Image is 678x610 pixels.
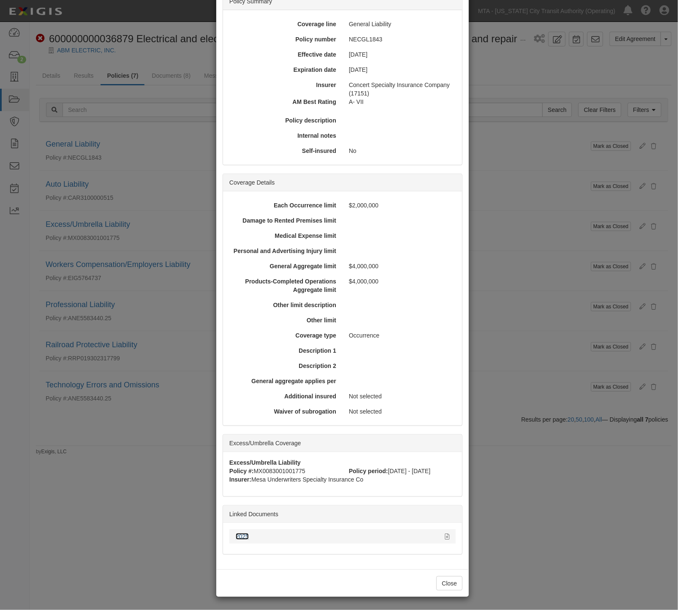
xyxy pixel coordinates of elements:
[226,50,343,59] div: Effective date
[349,468,388,474] strong: Policy period:
[223,98,343,106] div: AM Best Rating
[226,81,343,89] div: Insurer
[343,65,459,74] div: [DATE]
[223,506,462,523] div: Linked Documents
[226,301,343,309] div: Other limit description
[229,459,301,466] strong: Excess/Umbrella Liability
[223,435,462,452] div: Excess/Umbrella Coverage
[236,533,249,540] a: 2025
[223,174,462,191] div: Coverage Details
[226,346,343,355] div: Description 1
[229,468,254,474] strong: Policy #:
[343,407,459,416] div: Not selected
[226,147,343,155] div: Self-insured
[226,35,343,44] div: Policy number
[226,392,343,400] div: Additional insured
[226,362,343,370] div: Description 2
[343,20,459,28] div: General Liability
[226,65,343,74] div: Expiration date
[229,476,251,483] strong: Insurer:
[226,262,343,270] div: General Aggregate limit
[343,201,459,210] div: $2,000,000
[226,407,343,416] div: Waiver of subrogation
[226,316,343,324] div: Other limit
[226,247,343,255] div: Personal and Advertising Injury limit
[226,331,343,340] div: Coverage type
[343,35,459,44] div: NECGL1843
[226,377,343,385] div: General aggregate applies per
[343,331,459,340] div: Occurrence
[343,277,459,286] div: $4,000,000
[236,532,438,541] div: 2025
[226,216,343,225] div: Damage to Rented Premises limit
[343,50,459,59] div: [DATE]
[343,262,459,270] div: $4,000,000
[343,392,459,400] div: Not selected
[226,277,343,294] div: Products-Completed Operations Aggregate limit
[226,231,343,240] div: Medical Expense limit
[226,116,343,125] div: Policy description
[223,467,343,475] div: MX0083001001775
[343,467,462,475] div: [DATE] - [DATE]
[343,81,459,98] div: Concert Specialty Insurance Company (17151)
[226,201,343,210] div: Each Occurrence limit
[343,147,459,155] div: No
[223,475,462,484] div: Mesa Underwriters Specialty Insurance Co
[226,131,343,140] div: Internal notes
[343,98,462,106] div: A- VII
[226,20,343,28] div: Coverage line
